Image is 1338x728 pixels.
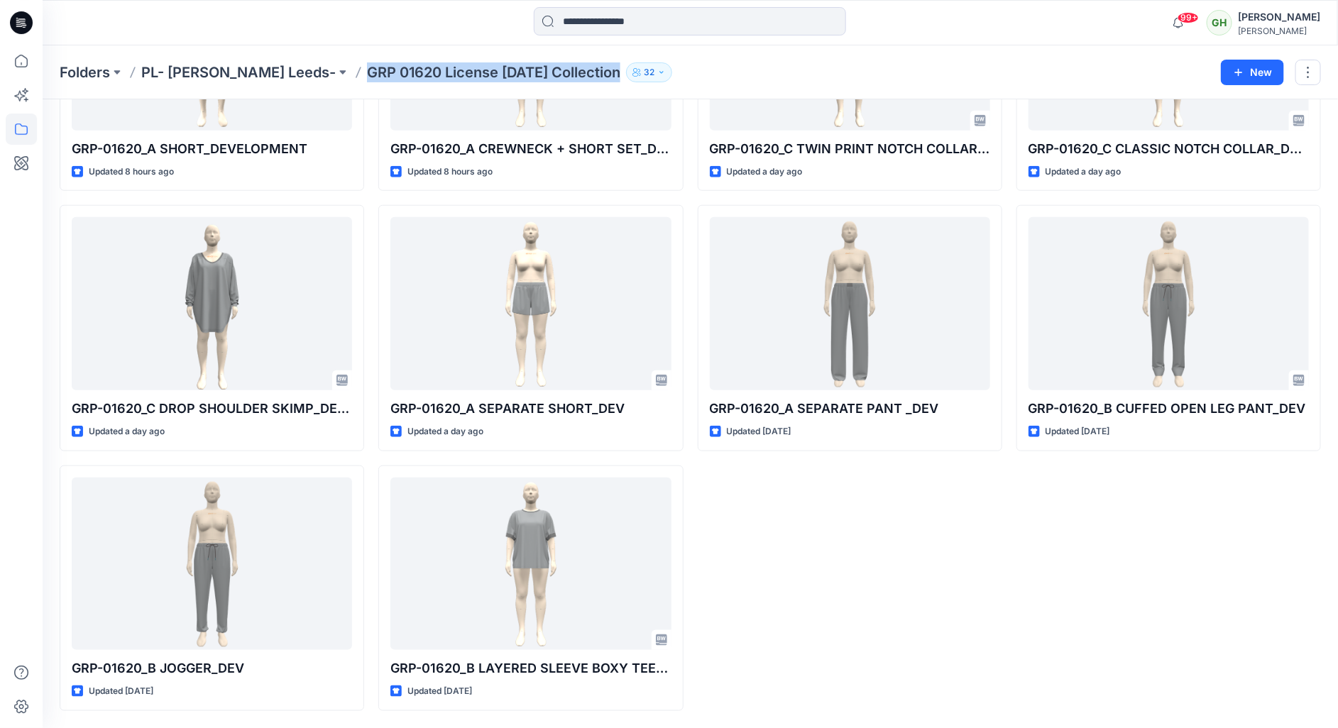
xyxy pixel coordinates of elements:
[89,684,153,699] p: Updated [DATE]
[1207,10,1232,35] div: GH
[407,165,493,180] p: Updated 8 hours ago
[390,478,671,651] a: GRP-01620_B LAYERED SLEEVE BOXY TEE_DEV
[407,684,472,699] p: Updated [DATE]
[1178,12,1199,23] span: 99+
[1238,9,1320,26] div: [PERSON_NAME]
[1238,26,1320,36] div: [PERSON_NAME]
[72,478,352,651] a: GRP-01620_B JOGGER_DEV
[72,217,352,390] a: GRP-01620_C DROP SHOULDER SKIMP_DEVELOPMENT
[710,217,990,390] a: GRP-01620_A SEPARATE PANT _DEV
[644,65,654,80] p: 32
[1046,165,1122,180] p: Updated a day ago
[626,62,672,82] button: 32
[727,165,803,180] p: Updated a day ago
[89,424,165,439] p: Updated a day ago
[141,62,336,82] a: PL- [PERSON_NAME] Leeds-
[1029,139,1309,159] p: GRP-01620_C CLASSIC NOTCH COLLAR_DEVELOPMENT
[89,165,174,180] p: Updated 8 hours ago
[1046,424,1110,439] p: Updated [DATE]
[72,139,352,159] p: GRP-01620_A SHORT_DEVELOPMENT
[727,424,791,439] p: Updated [DATE]
[390,139,671,159] p: GRP-01620_A CREWNECK + SHORT SET_DEVELOPMENT
[407,424,483,439] p: Updated a day ago
[710,139,990,159] p: GRP-01620_C TWIN PRINT NOTCH COLLAR_DEVELOPMENT
[390,399,671,419] p: GRP-01620_A SEPARATE SHORT_DEV
[1029,217,1309,390] a: GRP-01620_B CUFFED OPEN LEG PANT_DEV
[72,399,352,419] p: GRP-01620_C DROP SHOULDER SKIMP_DEVELOPMENT
[367,62,620,82] p: GRP 01620 License [DATE] Collection
[390,217,671,390] a: GRP-01620_A SEPARATE SHORT_DEV
[72,658,352,678] p: GRP-01620_B JOGGER_DEV
[1221,60,1284,85] button: New
[60,62,110,82] a: Folders
[710,399,990,419] p: GRP-01620_A SEPARATE PANT _DEV
[390,658,671,678] p: GRP-01620_B LAYERED SLEEVE BOXY TEE_DEV
[1029,399,1309,419] p: GRP-01620_B CUFFED OPEN LEG PANT_DEV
